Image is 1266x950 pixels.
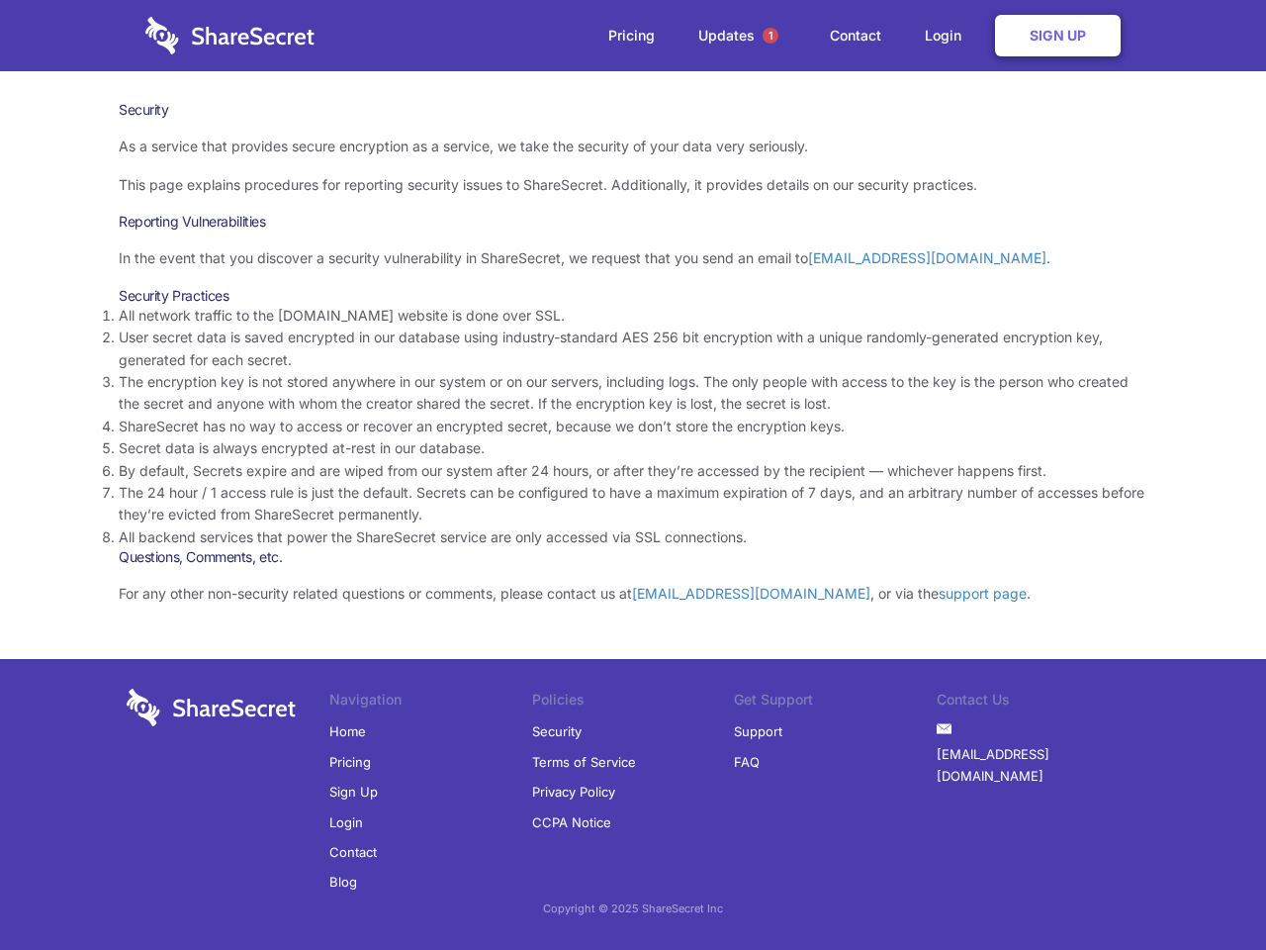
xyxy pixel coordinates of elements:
[119,583,1147,605] p: For any other non-security related questions or comments, please contact us at , or via the .
[995,15,1121,56] a: Sign Up
[119,101,1147,119] h1: Security
[329,747,371,777] a: Pricing
[127,689,296,726] img: logo-wordmark-white-trans-d4663122ce5f474addd5e946df7df03e33cb6a1c49d2221995e7729f52c070b2.svg
[119,136,1147,157] p: As a service that provides secure encryption as a service, we take the security of your data very...
[329,716,366,746] a: Home
[119,305,1147,327] li: All network traffic to the [DOMAIN_NAME] website is done over SSL.
[734,716,782,746] a: Support
[532,807,611,837] a: CCPA Notice
[119,526,1147,548] li: All backend services that power the ShareSecret service are only accessed via SSL connections.
[119,482,1147,526] li: The 24 hour / 1 access rule is just the default. Secrets can be configured to have a maximum expi...
[119,247,1147,269] p: In the event that you discover a security vulnerability in ShareSecret, we request that you send ...
[905,5,991,66] a: Login
[632,585,870,602] a: [EMAIL_ADDRESS][DOMAIN_NAME]
[588,5,675,66] a: Pricing
[532,777,615,807] a: Privacy Policy
[810,5,901,66] a: Contact
[119,548,1147,566] h3: Questions, Comments, etc.
[329,689,532,716] li: Navigation
[532,689,735,716] li: Policies
[734,689,937,716] li: Get Support
[145,17,315,54] img: logo-wordmark-white-trans-d4663122ce5f474addd5e946df7df03e33cb6a1c49d2221995e7729f52c070b2.svg
[119,213,1147,231] h3: Reporting Vulnerabilities
[532,716,582,746] a: Security
[329,777,378,807] a: Sign Up
[119,460,1147,482] li: By default, Secrets expire and are wiped from our system after 24 hours, or after they’re accesse...
[329,837,377,867] a: Contact
[119,416,1147,437] li: ShareSecret has no way to access or recover an encrypted secret, because we don’t store the encry...
[937,689,1139,716] li: Contact Us
[119,174,1147,196] p: This page explains procedures for reporting security issues to ShareSecret. Additionally, it prov...
[763,28,778,44] span: 1
[329,867,357,897] a: Blog
[119,371,1147,416] li: The encryption key is not stored anywhere in our system or on our servers, including logs. The on...
[329,807,363,837] a: Login
[119,437,1147,459] li: Secret data is always encrypted at-rest in our database.
[119,327,1147,371] li: User secret data is saved encrypted in our database using industry-standard AES 256 bit encryptio...
[532,747,636,777] a: Terms of Service
[939,585,1027,602] a: support page
[734,747,760,777] a: FAQ
[119,287,1147,305] h3: Security Practices
[808,249,1046,266] a: [EMAIL_ADDRESS][DOMAIN_NAME]
[937,739,1139,792] a: [EMAIL_ADDRESS][DOMAIN_NAME]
